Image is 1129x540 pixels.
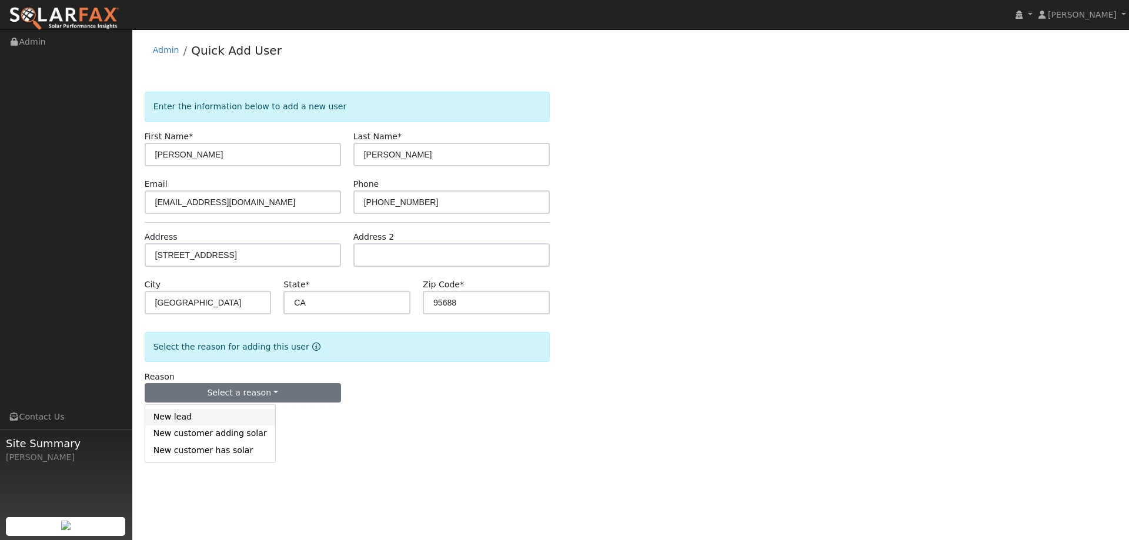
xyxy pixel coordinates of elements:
[145,425,275,442] a: New customer adding solar
[145,92,550,122] div: Enter the information below to add a new user
[398,132,402,141] span: Required
[153,45,179,55] a: Admin
[6,435,126,451] span: Site Summary
[353,231,395,243] label: Address 2
[191,43,282,58] a: Quick Add User
[145,178,168,190] label: Email
[353,130,402,143] label: Last Name
[423,279,464,291] label: Zip Code
[145,279,161,291] label: City
[283,279,309,291] label: State
[9,6,119,31] img: SolarFax
[145,409,275,425] a: New lead
[189,132,193,141] span: Required
[145,231,178,243] label: Address
[145,371,175,383] label: Reason
[145,332,550,362] div: Select the reason for adding this user
[460,280,464,289] span: Required
[1048,10,1117,19] span: [PERSON_NAME]
[61,521,71,530] img: retrieve
[6,451,126,464] div: [PERSON_NAME]
[309,342,320,351] a: Reason for new user
[306,280,310,289] span: Required
[353,178,379,190] label: Phone
[145,130,193,143] label: First Name
[145,442,275,458] a: New customer has solar
[145,383,341,403] button: Select a reason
